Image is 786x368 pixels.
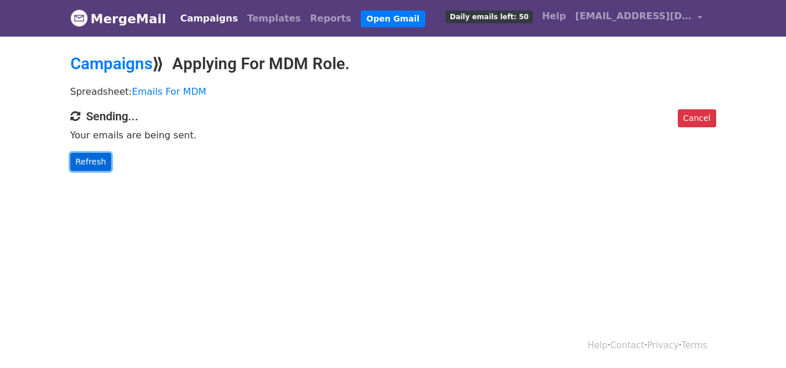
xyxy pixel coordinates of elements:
iframe: Chat Widget [728,312,786,368]
a: Cancel [678,109,716,127]
a: Reports [305,7,356,30]
a: Campaigns [70,54,152,73]
span: [EMAIL_ADDRESS][DOMAIN_NAME] [575,9,692,23]
a: Terms [681,340,707,351]
a: Refresh [70,153,112,171]
a: Privacy [647,340,678,351]
p: Your emails are being sent. [70,129,716,141]
a: Contact [610,340,644,351]
a: Emails For MDM [132,86,207,97]
a: Help [588,340,607,351]
h2: ⟫ Applying For MDM Role. [70,54,716,74]
img: MergeMail logo [70,9,88,27]
a: Help [538,5,571,28]
h4: Sending... [70,109,716,123]
a: Templates [243,7,305,30]
a: [EMAIL_ADDRESS][DOMAIN_NAME] [571,5,707,32]
a: Campaigns [176,7,243,30]
span: Daily emails left: 50 [446,10,532,23]
a: Daily emails left: 50 [441,5,537,28]
a: Open Gmail [361,10,425,27]
p: Spreadsheet: [70,85,716,98]
a: MergeMail [70,6,166,31]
